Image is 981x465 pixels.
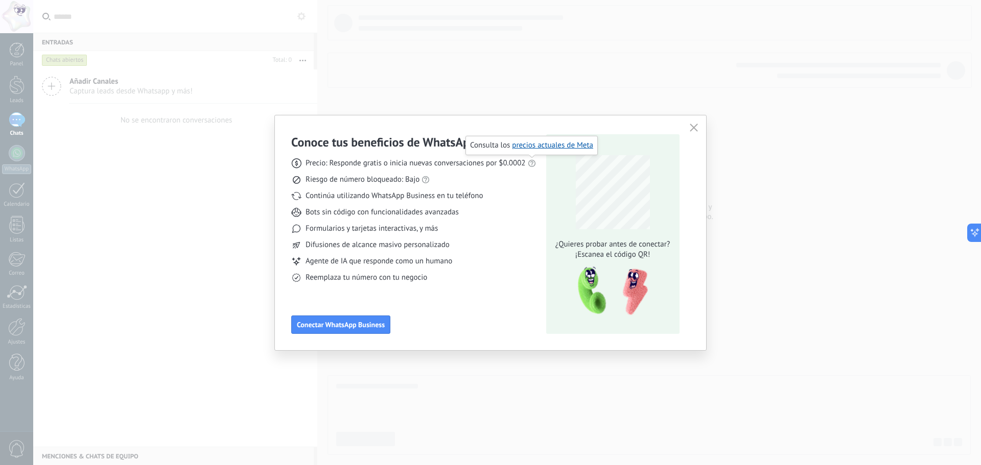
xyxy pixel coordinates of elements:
span: Reemplaza tu número con tu negocio [306,273,427,283]
span: Formularios y tarjetas interactivas, y más [306,224,438,234]
span: Agente de IA que responde como un humano [306,256,452,266]
span: Difusiones de alcance masivo personalizado [306,240,450,250]
button: Conectar WhatsApp Business [291,315,390,334]
span: ¡Escanea el código QR! [552,250,673,260]
img: qr-pic-1x.png [569,264,650,319]
span: ¿Quieres probar antes de conectar? [552,239,673,250]
span: Riesgo de número bloqueado: Bajo [306,175,419,185]
span: Continúa utilizando WhatsApp Business en tu teléfono [306,191,483,201]
span: Bots sin código con funcionalidades avanzadas [306,207,459,217]
span: Conectar WhatsApp Business [297,321,385,328]
span: Precio: Responde gratis o inicia nuevas conversaciones por $0.0002 [306,158,526,168]
h3: Conoce tus beneficios de WhatsApp [291,134,476,150]
a: precios actuales de Meta [512,140,593,150]
span: Consulta los [470,140,593,151]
